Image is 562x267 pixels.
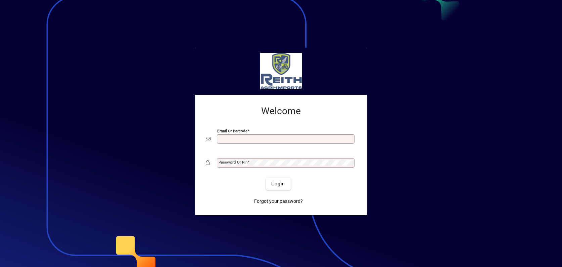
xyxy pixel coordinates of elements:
button: Login [266,178,290,190]
span: Login [271,180,285,187]
a: Forgot your password? [251,195,306,207]
mat-label: Email or Barcode [217,129,247,133]
mat-label: Password or Pin [219,160,247,165]
span: Forgot your password? [254,198,303,205]
h2: Welcome [206,105,356,117]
